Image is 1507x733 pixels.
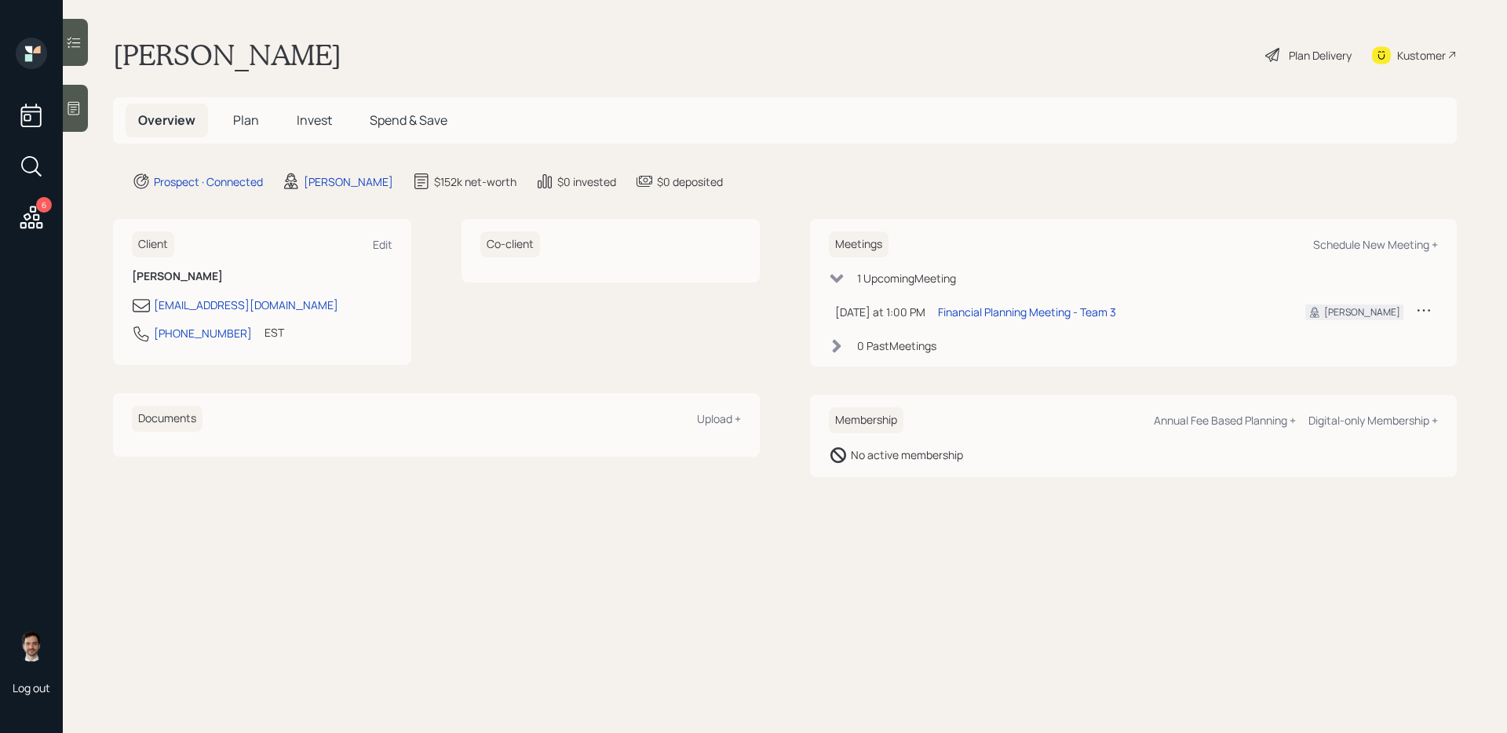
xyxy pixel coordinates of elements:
div: Edit [373,237,392,252]
h6: Client [132,232,174,257]
h6: Meetings [829,232,889,257]
div: $152k net-worth [434,173,516,190]
div: 0 Past Meeting s [857,337,936,354]
span: Invest [297,111,332,129]
div: 1 Upcoming Meeting [857,270,956,286]
div: Upload + [697,411,741,426]
div: $0 deposited [657,173,723,190]
h6: Membership [829,407,903,433]
h6: [PERSON_NAME] [132,270,392,283]
span: Plan [233,111,259,129]
div: [PHONE_NUMBER] [154,325,252,341]
div: Prospect · Connected [154,173,263,190]
div: EST [265,324,284,341]
img: jonah-coleman-headshot.png [16,630,47,662]
div: Annual Fee Based Planning + [1154,413,1296,428]
div: [DATE] at 1:00 PM [835,304,925,320]
div: $0 invested [557,173,616,190]
div: [EMAIL_ADDRESS][DOMAIN_NAME] [154,297,338,313]
div: Digital-only Membership + [1308,413,1438,428]
div: No active membership [851,447,963,463]
h6: Documents [132,406,203,432]
div: 6 [36,197,52,213]
div: Kustomer [1397,47,1446,64]
h6: Co-client [480,232,540,257]
div: Schedule New Meeting + [1313,237,1438,252]
h1: [PERSON_NAME] [113,38,341,72]
div: Financial Planning Meeting - Team 3 [938,304,1116,320]
div: [PERSON_NAME] [304,173,393,190]
div: [PERSON_NAME] [1324,305,1400,319]
div: Plan Delivery [1289,47,1352,64]
div: Log out [13,680,50,695]
span: Overview [138,111,195,129]
span: Spend & Save [370,111,447,129]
